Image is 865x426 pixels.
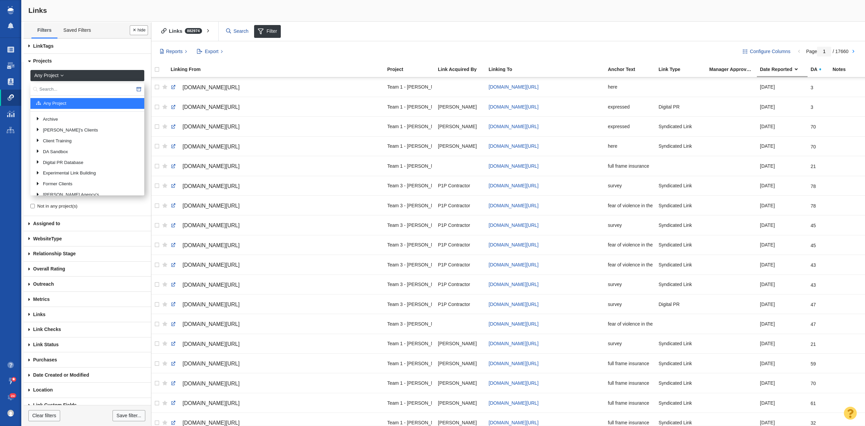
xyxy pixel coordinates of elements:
img: 5fdd85798f82c50f5c45a90349a4caae [7,410,14,417]
span: [DOMAIN_NAME][URL] [182,104,240,110]
div: Team 1 - [PERSON_NAME] | [PERSON_NAME] | [PERSON_NAME]\Veracity (FLIP & Canopy)\Full Frame Insura... [387,336,432,351]
td: Syndicated Link [656,235,706,255]
div: survey [608,336,652,351]
a: [DOMAIN_NAME][URL] [489,302,539,307]
a: Link Acquired By [438,67,488,73]
div: [DATE] [760,99,805,114]
td: P1P Contractor [435,235,486,255]
td: P1P Contractor [435,294,486,314]
a: Date Reported [760,67,810,73]
td: Syndicated Link [656,255,706,275]
a: [DOMAIN_NAME][URL] [489,242,539,247]
div: [DATE] [760,297,805,311]
div: [DATE] [760,336,805,351]
a: Outreach [24,277,151,292]
span: [DOMAIN_NAME][URL] [182,302,240,307]
span: [DOMAIN_NAME][URL] [489,203,539,208]
span: Syndicated Link [659,400,692,406]
div: full frame insurance [608,356,652,371]
a: [DOMAIN_NAME][URL] [171,240,381,251]
span: [DOMAIN_NAME][URL] [182,420,240,426]
td: Jim Miller [435,334,486,353]
span: Syndicated Link [659,242,692,248]
span: [PERSON_NAME] [438,400,477,406]
a: DA [811,67,832,73]
span: Syndicated Link [659,183,692,189]
span: [DOMAIN_NAME][URL] [489,361,539,366]
a: [DOMAIN_NAME][URL] [489,222,539,228]
button: Configure Columns [739,46,794,57]
a: Filters [31,23,57,38]
div: [DATE] [760,119,805,134]
div: [DATE] [760,218,805,232]
div: Team 3 - [PERSON_NAME] | Summer | [PERSON_NAME]\EMCI Wireless\EMCI Wireless - Digital PR - Do U.S... [387,297,432,311]
div: Manager Approved Link? [709,67,759,72]
span: [DOMAIN_NAME][URL] [489,104,539,110]
span: P1P Contractor [438,301,470,307]
a: Former Clients [34,179,140,189]
div: 3 [811,80,813,91]
div: full frame insurance [608,396,652,410]
span: P1P Contractor [438,262,470,268]
div: Anchor Text [608,67,658,72]
div: 43 [811,277,816,288]
div: [DATE] [760,159,805,173]
td: Taylor Raymond [435,117,486,136]
span: [DOMAIN_NAME][URL] [489,124,539,129]
td: Syndicated Link [656,195,706,215]
a: Date Created or Modified [24,368,151,383]
a: [DOMAIN_NAME][URL] [489,380,539,386]
span: Any Project [34,72,58,79]
a: [DOMAIN_NAME][URL] [171,378,381,389]
img: buzzstream_logo_iconsimple.png [7,6,14,14]
a: Client Training [34,136,140,146]
span: P1P Contractor [438,242,470,248]
td: Syndicated Link [656,117,706,136]
div: Team 3 - [PERSON_NAME] | Summer | [PERSON_NAME]\EMCI Wireless\EMCI Wireless - Digital PR - Do U.S... [387,218,432,232]
span: [DOMAIN_NAME][URL] [489,420,539,425]
span: [DOMAIN_NAME][URL] [182,163,240,169]
a: DA Sandbox [34,147,140,157]
a: [DOMAIN_NAME][URL] [489,183,539,188]
a: [DOMAIN_NAME][URL] [489,262,539,267]
div: Team 1 - [PERSON_NAME] | [PERSON_NAME] | [PERSON_NAME]\Veracity (FLIP & Canopy)\Full Frame Insura... [387,356,432,371]
td: Taylor Raymond [435,136,486,156]
span: [PERSON_NAME] [438,143,477,149]
div: 21 [811,336,816,347]
td: P1P Contractor [435,215,486,235]
span: [DOMAIN_NAME][URL] [182,144,240,149]
span: [DOMAIN_NAME][URL] [182,361,240,366]
span: [DOMAIN_NAME][URL] [489,282,539,287]
div: [DATE] [760,376,805,390]
span: Configure Columns [750,48,790,55]
div: Date Reported [760,67,810,72]
a: [PERSON_NAME] Agency's [34,190,140,200]
span: [PERSON_NAME] [438,380,477,386]
span: [PERSON_NAME] [438,123,477,129]
div: full frame insurance [608,159,652,173]
a: [DOMAIN_NAME][URL] [489,163,539,169]
a: [DOMAIN_NAME][URL] [489,143,539,149]
div: Team 1 - [PERSON_NAME] | [PERSON_NAME] | [PERSON_NAME]\Veracity (FLIP & Canopy)\Full Frame Insura... [387,99,432,114]
div: Team 1 - [PERSON_NAME] | [PERSON_NAME] | [PERSON_NAME]\Veracity (FLIP & Canopy)\Full Frame Insura... [387,139,432,153]
a: Save filter... [113,410,145,422]
td: P1P Contractor [435,275,486,294]
a: Tags [24,39,151,54]
span: Digital PR [659,301,679,307]
span: Syndicated Link [659,420,692,426]
a: Link Custom Fields [24,398,151,413]
a: Linking From [171,67,387,73]
a: [PERSON_NAME]'s Clients [34,125,140,135]
span: 24 [9,393,17,398]
div: 47 [811,316,816,327]
a: Experimental Link Building [34,168,140,179]
a: Purchases [24,352,151,368]
span: Links [28,6,47,14]
a: Digital PR Database [34,158,140,168]
div: Linking From [171,67,387,72]
div: [DATE] [760,179,805,193]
